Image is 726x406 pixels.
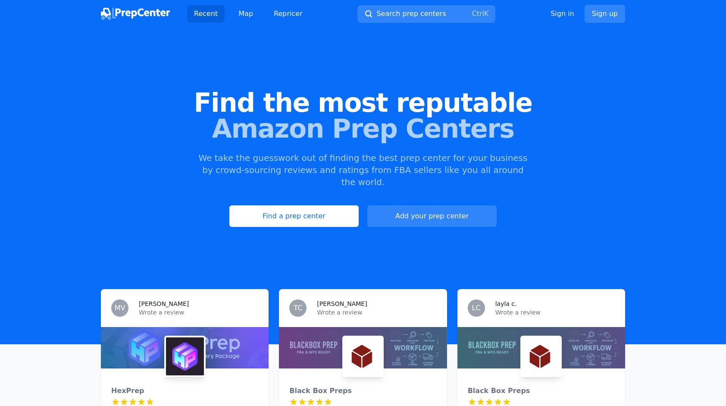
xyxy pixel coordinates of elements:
img: HexPrep [166,337,204,375]
span: LC [472,305,481,312]
p: Wrote a review [317,308,436,317]
span: MV [115,305,125,312]
img: Black Box Preps [522,337,560,375]
p: Wrote a review [495,308,615,317]
kbd: Ctrl [472,9,484,18]
a: Add your prep center [367,205,497,227]
h3: [PERSON_NAME] [317,299,367,308]
button: Search prep centersCtrlK [357,5,495,23]
p: Wrote a review [139,308,258,317]
a: Repricer [267,5,310,22]
a: Find a prep center [229,205,359,227]
a: Recent [187,5,225,22]
kbd: K [484,9,489,18]
div: Black Box Preps [289,386,436,396]
span: Amazon Prep Centers [14,116,712,142]
img: PrepCenter [101,8,170,20]
span: TC [294,305,302,312]
h3: [PERSON_NAME] [139,299,189,308]
div: HexPrep [111,386,258,396]
div: Black Box Preps [468,386,615,396]
span: Find the most reputable [14,90,712,116]
p: We take the guesswork out of finding the best prep center for your business by crowd-sourcing rev... [197,152,529,188]
img: Black Box Preps [344,337,382,375]
a: Sign up [585,5,625,23]
a: Map [232,5,260,22]
span: Search prep centers [376,9,446,19]
h3: layla c. [495,299,517,308]
a: Sign in [551,9,574,19]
